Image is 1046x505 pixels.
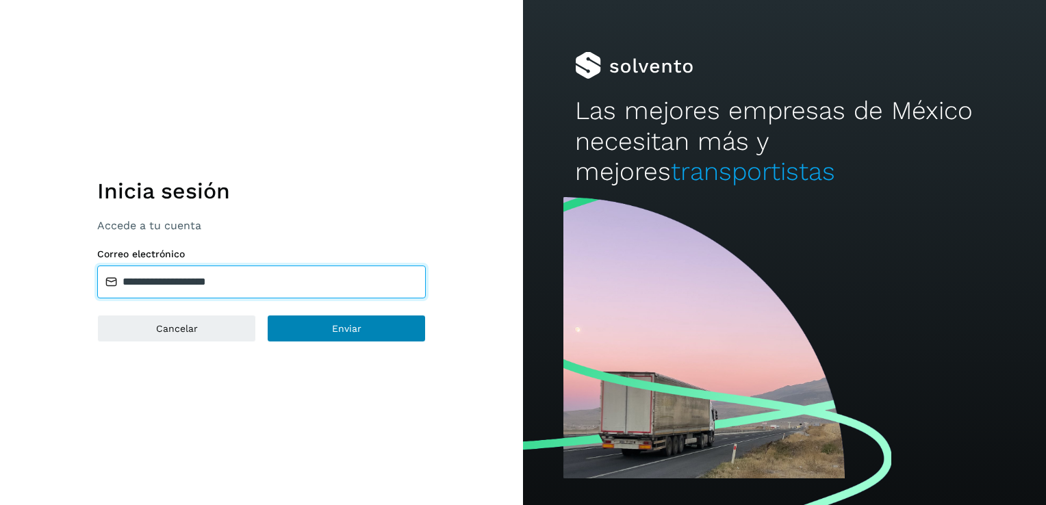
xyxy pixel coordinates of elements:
[332,324,361,333] span: Enviar
[267,315,426,342] button: Enviar
[671,157,835,186] span: transportistas
[97,178,426,204] h1: Inicia sesión
[97,219,426,232] p: Accede a tu cuenta
[156,324,198,333] span: Cancelar
[97,315,256,342] button: Cancelar
[97,248,426,260] label: Correo electrónico
[575,96,993,187] h2: Las mejores empresas de México necesitan más y mejores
